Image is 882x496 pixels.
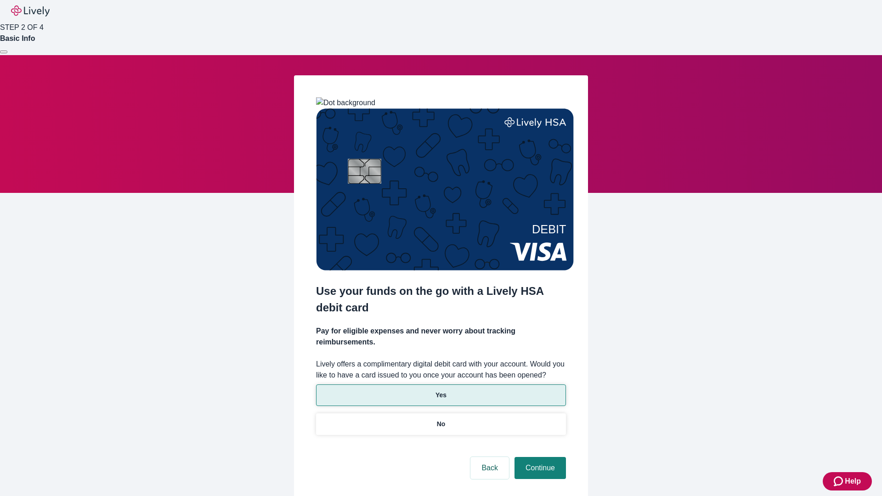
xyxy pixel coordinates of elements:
[11,6,50,17] img: Lively
[435,390,447,400] p: Yes
[316,97,375,108] img: Dot background
[834,476,845,487] svg: Zendesk support icon
[316,283,566,316] h2: Use your funds on the go with a Lively HSA debit card
[514,457,566,479] button: Continue
[316,108,574,271] img: Debit card
[437,419,446,429] p: No
[316,326,566,348] h4: Pay for eligible expenses and never worry about tracking reimbursements.
[316,384,566,406] button: Yes
[316,359,566,381] label: Lively offers a complimentary digital debit card with your account. Would you like to have a card...
[316,413,566,435] button: No
[845,476,861,487] span: Help
[470,457,509,479] button: Back
[823,472,872,490] button: Zendesk support iconHelp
